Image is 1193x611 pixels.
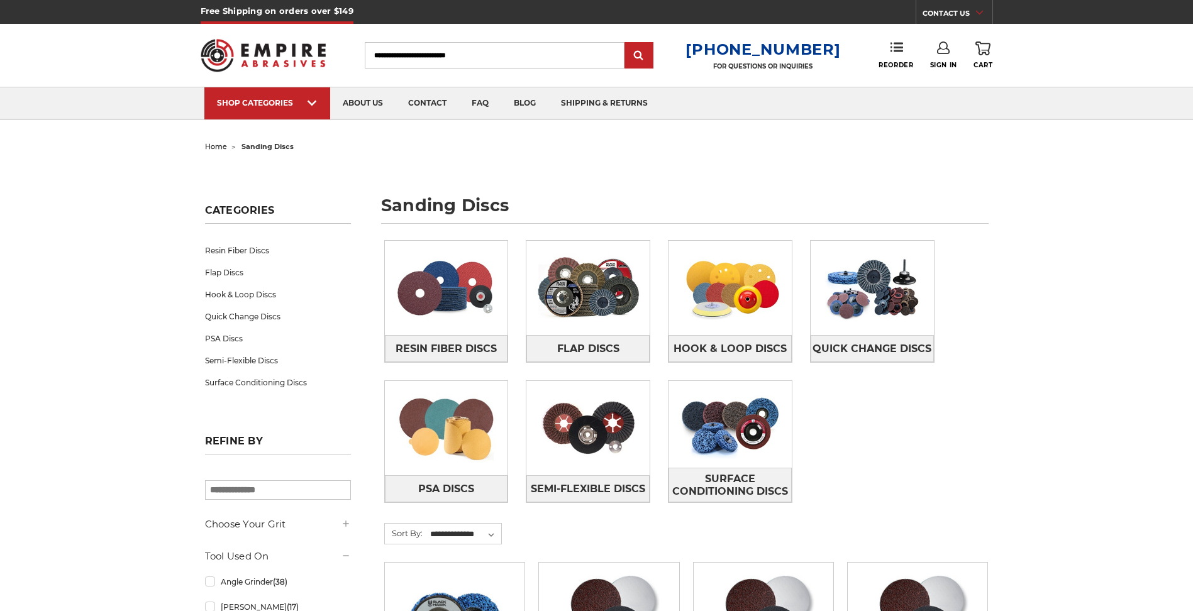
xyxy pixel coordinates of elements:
[526,245,650,331] img: Flap Discs
[974,41,992,69] a: Cart
[205,305,351,328] a: Quick Change Discs
[879,61,913,69] span: Reorder
[974,61,992,69] span: Cart
[385,475,508,502] a: PSA Discs
[205,571,351,593] a: Angle Grinder
[459,87,501,119] a: faq
[381,197,989,224] h1: sanding discs
[674,338,787,360] span: Hook & Loop Discs
[526,385,650,471] img: Semi-Flexible Discs
[205,372,351,394] a: Surface Conditioning Discs
[557,338,619,360] span: Flap Discs
[626,43,652,69] input: Submit
[330,87,396,119] a: about us
[205,204,351,224] h5: Categories
[385,335,508,362] a: Resin Fiber Discs
[811,245,934,331] img: Quick Change Discs
[879,41,913,69] a: Reorder
[548,87,660,119] a: shipping & returns
[273,577,287,586] span: (38)
[669,381,792,468] img: Surface Conditioning Discs
[205,239,351,261] a: Resin Fiber Discs
[531,478,645,500] span: Semi-Flexible Discs
[396,338,497,360] span: Resin Fiber Discs
[669,335,792,362] a: Hook & Loop Discs
[418,478,474,500] span: PSA Discs
[205,283,351,305] a: Hook & Loop Discs
[811,335,934,362] a: Quick Change Discs
[385,245,508,331] img: Resin Fiber Discs
[428,525,501,544] select: Sort By:
[201,31,326,80] img: Empire Abrasives
[930,61,957,69] span: Sign In
[923,6,992,24] a: CONTACT US
[205,517,351,532] h5: Choose Your Grit
[669,468,792,502] a: Surface Conditioning Discs
[205,435,351,454] h5: Refine by
[526,475,650,502] a: Semi-Flexible Discs
[685,40,840,58] a: [PHONE_NUMBER]
[396,87,459,119] a: contact
[217,98,318,107] div: SHOP CATEGORIES
[501,87,548,119] a: blog
[205,549,351,564] h5: Tool Used On
[385,385,508,471] img: PSA Discs
[205,328,351,350] a: PSA Discs
[205,261,351,283] a: Flap Discs
[205,350,351,372] a: Semi-Flexible Discs
[669,245,792,331] img: Hook & Loop Discs
[241,142,294,151] span: sanding discs
[385,524,423,542] label: Sort By:
[685,62,840,70] p: FOR QUESTIONS OR INQUIRIES
[526,335,650,362] a: Flap Discs
[205,142,227,151] a: home
[813,338,931,360] span: Quick Change Discs
[669,468,791,502] span: Surface Conditioning Discs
